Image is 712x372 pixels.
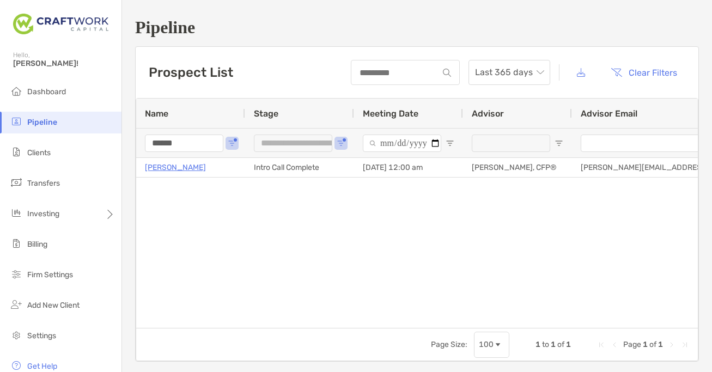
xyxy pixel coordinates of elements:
[10,206,23,219] img: investing icon
[535,340,540,349] span: 1
[363,135,441,152] input: Meeting Date Filter Input
[145,108,168,119] span: Name
[463,158,572,177] div: [PERSON_NAME], CFP®
[10,267,23,280] img: firm-settings icon
[27,87,66,96] span: Dashboard
[27,331,56,340] span: Settings
[27,301,80,310] span: Add New Client
[603,60,685,84] button: Clear Filters
[10,176,23,189] img: transfers icon
[555,139,563,148] button: Open Filter Menu
[145,135,223,152] input: Name Filter Input
[680,340,689,349] div: Last Page
[254,108,278,119] span: Stage
[472,108,504,119] span: Advisor
[13,59,115,68] span: [PERSON_NAME]!
[245,158,354,177] div: Intro Call Complete
[228,139,236,148] button: Open Filter Menu
[658,340,663,349] span: 1
[610,340,619,349] div: Previous Page
[13,4,108,44] img: Zoe Logo
[10,145,23,158] img: clients icon
[135,17,699,38] h1: Pipeline
[10,237,23,250] img: billing icon
[643,340,648,349] span: 1
[27,270,73,279] span: Firm Settings
[475,60,544,84] span: Last 365 days
[337,139,345,148] button: Open Filter Menu
[10,115,23,128] img: pipeline icon
[581,108,637,119] span: Advisor Email
[10,298,23,311] img: add_new_client icon
[27,179,60,188] span: Transfers
[10,84,23,97] img: dashboard icon
[27,362,57,371] span: Get Help
[542,340,549,349] span: to
[597,340,606,349] div: First Page
[649,340,656,349] span: of
[557,340,564,349] span: of
[145,161,206,174] a: [PERSON_NAME]
[27,148,51,157] span: Clients
[27,209,59,218] span: Investing
[623,340,641,349] span: Page
[27,240,47,249] span: Billing
[479,340,494,349] div: 100
[149,65,233,80] h3: Prospect List
[566,340,571,349] span: 1
[10,359,23,372] img: get-help icon
[667,340,676,349] div: Next Page
[446,139,454,148] button: Open Filter Menu
[10,328,23,341] img: settings icon
[474,332,509,358] div: Page Size
[431,340,467,349] div: Page Size:
[354,158,463,177] div: [DATE] 12:00 am
[551,340,556,349] span: 1
[443,69,451,77] img: input icon
[27,118,57,127] span: Pipeline
[363,108,418,119] span: Meeting Date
